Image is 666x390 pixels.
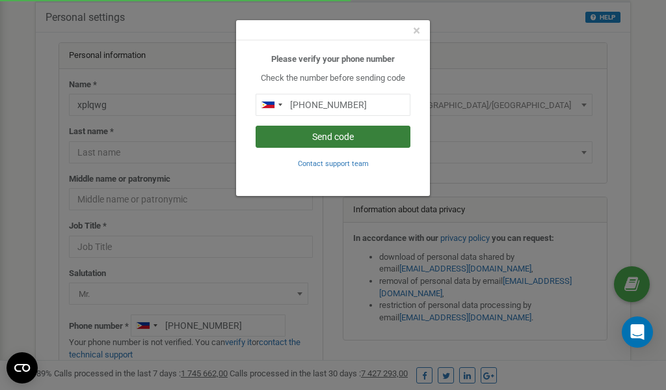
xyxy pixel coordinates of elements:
[413,24,420,38] button: Close
[256,126,410,148] button: Send code
[413,23,420,38] span: ×
[256,94,410,116] input: 0905 123 4567
[622,316,653,348] div: Open Intercom Messenger
[256,94,286,115] div: Telephone country code
[256,72,410,85] p: Check the number before sending code
[7,352,38,383] button: Open CMP widget
[298,160,369,168] small: Contact support team
[271,54,395,64] b: Please verify your phone number
[298,158,369,168] a: Contact support team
